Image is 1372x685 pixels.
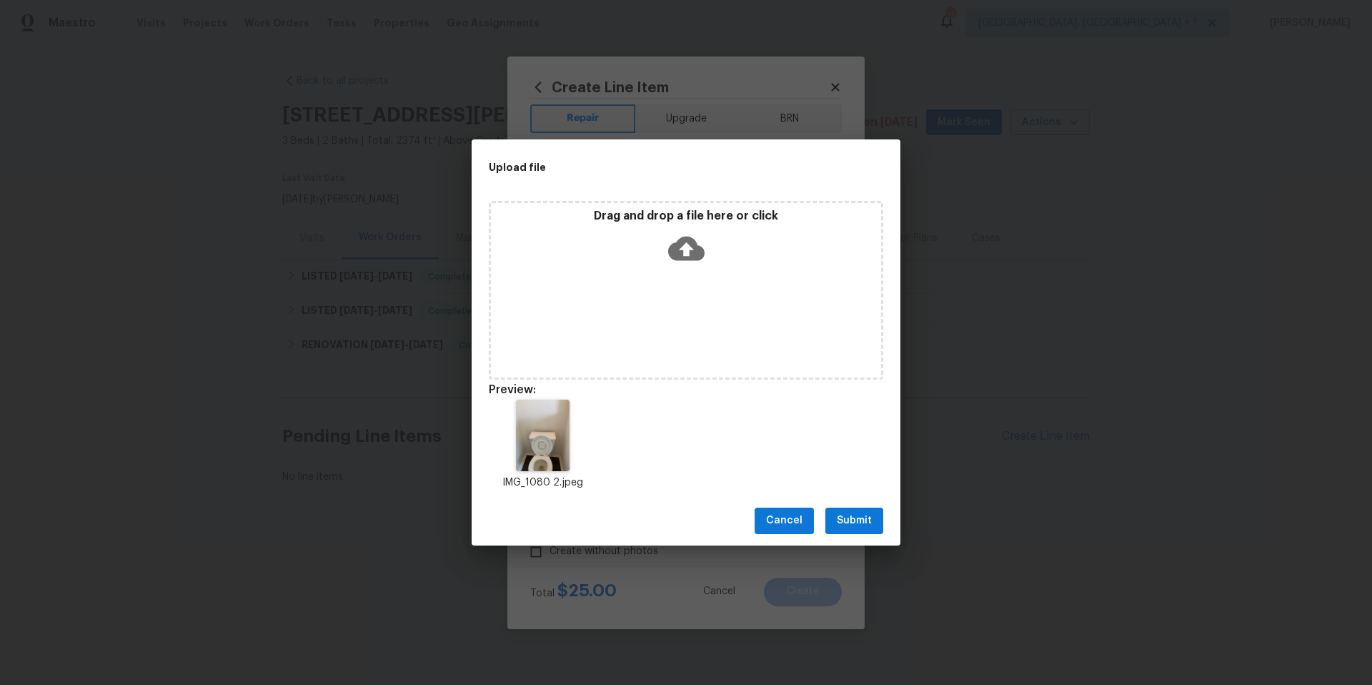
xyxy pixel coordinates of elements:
[766,512,802,530] span: Cancel
[489,159,819,175] h2: Upload file
[491,209,881,224] p: Drag and drop a file here or click
[516,400,570,471] img: Z
[837,512,872,530] span: Submit
[489,475,597,491] p: IMG_1080 2.jpeg
[755,508,814,534] button: Cancel
[825,508,883,534] button: Submit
